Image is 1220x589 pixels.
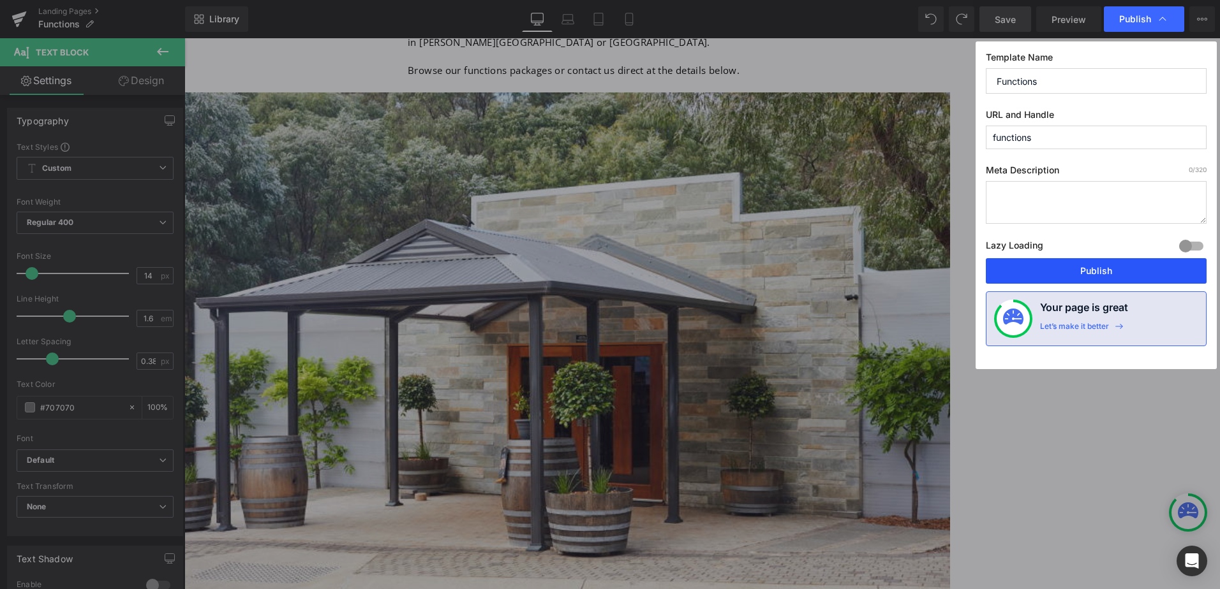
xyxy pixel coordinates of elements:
span: Browse our functions packages or contact us direct at the details below. [223,25,555,38]
label: Meta Description [986,164,1207,181]
div: Let’s make it better [1040,321,1109,338]
label: URL and Handle [986,109,1207,126]
button: Publish [986,258,1207,284]
span: 0 [1189,166,1193,173]
h4: Your page is great [1040,300,1128,321]
img: onboarding-status.svg [1003,309,1023,329]
label: Lazy Loading [986,237,1043,258]
span: /320 [1189,166,1207,173]
div: Open Intercom Messenger [1177,546,1207,576]
span: Publish [1119,13,1151,25]
label: Template Name [986,52,1207,68]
